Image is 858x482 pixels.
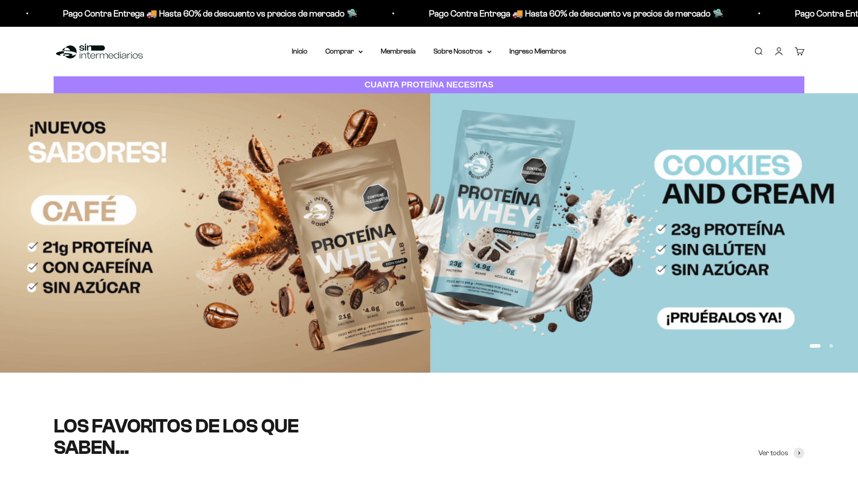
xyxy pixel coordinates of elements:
[62,6,356,21] p: Pago Contra Entrega 🚚 Hasta 60% de descuento vs precios de mercado 🛸
[292,47,307,55] a: Inicio
[428,6,722,21] p: Pago Contra Entrega 🚚 Hasta 60% de descuento vs precios de mercado 🛸
[325,46,363,57] summary: Comprar
[54,76,804,94] a: CUANTA PROTEÍNA NECESITAS
[381,47,416,55] a: Membresía
[54,415,299,458] split-lines: LOS FAVORITOS DE LOS QUE SABEN...
[509,47,566,55] a: Ingreso Miembros
[365,80,494,89] strong: CUANTA PROTEÍNA NECESITAS
[758,447,804,459] a: Ver todos
[433,46,492,57] summary: Sobre Nosotros
[758,447,788,459] span: Ver todos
